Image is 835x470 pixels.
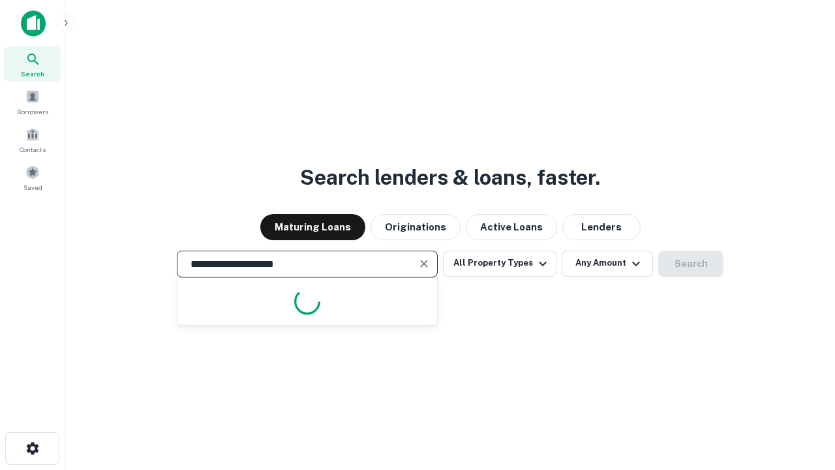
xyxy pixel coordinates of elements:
[300,162,600,193] h3: Search lenders & loans, faster.
[21,10,46,37] img: capitalize-icon.png
[562,251,653,277] button: Any Amount
[20,144,46,155] span: Contacts
[4,160,61,195] a: Saved
[21,69,44,79] span: Search
[443,251,556,277] button: All Property Types
[260,214,365,240] button: Maturing Loans
[466,214,557,240] button: Active Loans
[17,106,48,117] span: Borrowers
[4,122,61,157] a: Contacts
[23,182,42,193] span: Saved
[770,366,835,428] iframe: Chat Widget
[4,84,61,119] a: Borrowers
[4,46,61,82] a: Search
[562,214,641,240] button: Lenders
[371,214,461,240] button: Originations
[415,255,433,273] button: Clear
